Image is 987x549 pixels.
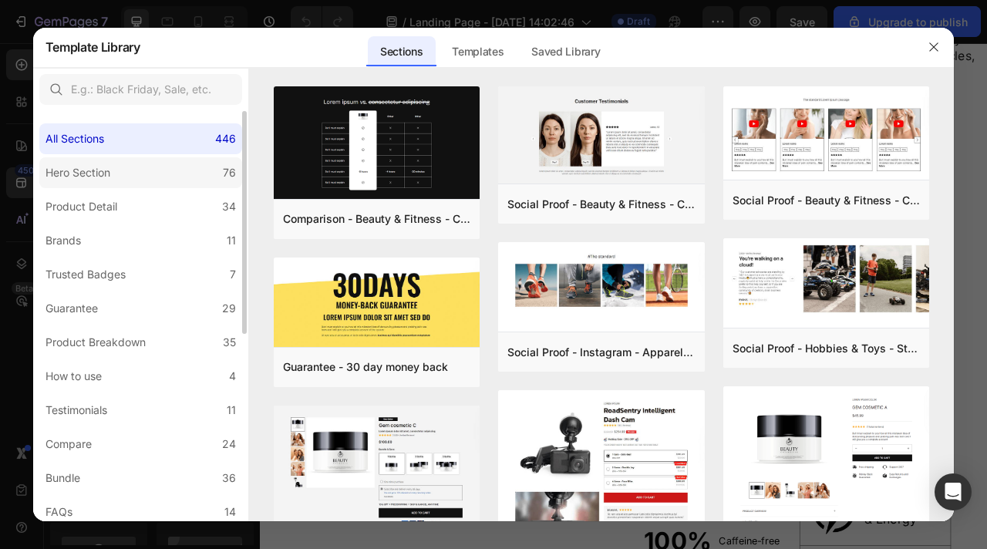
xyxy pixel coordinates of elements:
[230,265,236,284] div: 7
[487,423,879,459] h2: Your Daily Essentials
[222,469,236,487] div: 36
[215,130,236,148] div: 446
[487,238,879,315] h2: Transform Your Daily Performance With Every Sip
[769,485,865,531] p: Ultimate Hydration
[227,401,236,419] div: 11
[498,242,705,318] img: sp30.png
[222,197,236,216] div: 34
[222,299,236,318] div: 29
[935,473,972,510] div: Open Intercom Messenger
[733,191,921,210] div: Social Proof - Beauty & Fitness - Cosmetic - Style 8
[45,27,140,67] h2: Template Library
[222,435,236,453] div: 24
[723,86,930,184] img: sp8.png
[498,86,705,187] img: sp16.png
[227,231,236,250] div: 11
[229,367,236,386] div: 4
[45,163,110,182] div: Hero Section
[45,333,146,352] div: Product Breakdown
[426,60,500,79] div: BUY NOW
[39,74,242,105] input: E.g.: Black Friday, Sale, etc.
[538,519,652,537] p: Servings per pouch
[519,36,612,67] div: Saved Library
[440,36,516,67] div: Templates
[488,349,854,383] strong: [MEDICAL_DATA], fatigue, sluggish workouts, and the 3PM crash.
[318,49,608,90] a: BUY NOW
[733,339,921,358] div: Social Proof - Hobbies & Toys - Style 13
[223,163,236,182] div: 76
[223,333,236,352] div: 35
[45,469,80,487] div: Bundle
[45,503,72,521] div: FAQs
[507,195,696,214] div: Social Proof - Beauty & Fitness - Cosmetic - Style 16
[274,258,480,349] img: g30.png
[45,299,98,318] div: Guarantee
[507,343,696,362] div: Social Proof - Instagram - Apparel - Shoes - Style 30
[368,36,435,67] div: Sections
[488,329,878,385] p: Even 1% dehydration hurts focus, mood, and performance. The result?
[699,477,761,539] img: gempages_553560748064768917-98514a21-b343-4ae1-ab42-cfd61148508e.png
[45,367,102,386] div: How to use
[45,401,107,419] div: Testimonials
[45,265,126,284] div: Trusted Badges
[45,197,117,216] div: Product Detail
[45,231,81,250] div: Brands
[723,238,930,319] img: sp13.png
[283,358,448,376] div: Guarantee - 30 day money back
[45,435,92,453] div: Compare
[224,503,236,521] div: 14
[283,210,471,228] div: Comparison - Beauty & Fitness - Cosmetic - Ingredients - Style 19
[45,130,104,148] div: All Sections
[274,86,480,202] img: c19.png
